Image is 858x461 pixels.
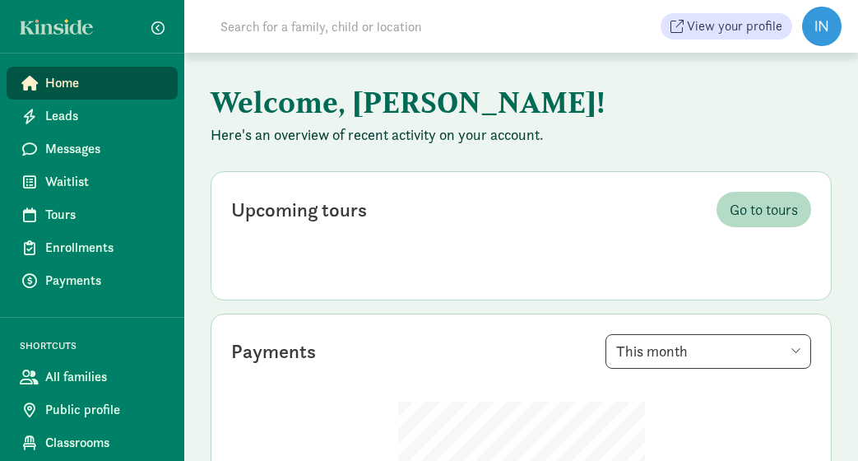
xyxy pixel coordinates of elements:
h1: Welcome, [PERSON_NAME]! [211,79,832,125]
span: Go to tours [730,198,798,221]
a: Classrooms [7,426,178,459]
a: Public profile [7,393,178,426]
a: Enrollments [7,231,178,264]
span: Tours [45,205,165,225]
div: Payments [231,337,316,366]
div: Upcoming tours [231,195,367,225]
span: Waitlist [45,172,165,192]
a: Payments [7,264,178,297]
input: Search for a family, child or location [211,10,661,43]
a: Messages [7,133,178,165]
a: View your profile [661,13,792,40]
a: All families [7,361,178,393]
span: Leads [45,106,165,126]
span: All families [45,367,165,387]
a: Tours [7,198,178,231]
span: Enrollments [45,238,165,258]
span: Messages [45,139,165,159]
span: Payments [45,271,165,291]
p: Here's an overview of recent activity on your account. [211,125,832,145]
span: Public profile [45,400,165,420]
a: Home [7,67,178,100]
span: View your profile [687,16,782,36]
iframe: Chat Widget [776,382,858,461]
span: Home [45,73,165,93]
span: Classrooms [45,433,165,453]
a: Go to tours [717,192,811,227]
a: Waitlist [7,165,178,198]
a: Leads [7,100,178,133]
